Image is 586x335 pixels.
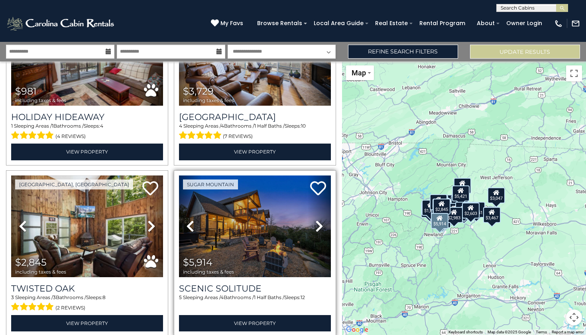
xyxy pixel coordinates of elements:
div: $2,786 [421,202,439,218]
a: Twisted Oak [11,283,163,294]
span: 5 [179,294,182,300]
span: 4 [220,294,224,300]
span: 3 [53,294,56,300]
div: $1,635 [422,200,439,216]
span: 1 Half Baths / [254,294,284,300]
a: My Favs [211,19,245,28]
a: Report a map error [552,330,584,334]
img: Google [344,325,370,335]
div: $3,047 [487,187,505,203]
div: $3,467 [483,207,501,223]
a: Sugar Mountain [183,179,238,189]
button: Map camera controls [566,309,582,325]
a: View Property [179,315,331,331]
span: 4 [100,123,103,129]
div: $3,417 [444,203,462,219]
img: White-1-2.png [6,16,116,32]
span: including taxes & fees [183,269,234,274]
a: View Property [179,144,331,160]
a: [GEOGRAPHIC_DATA], [GEOGRAPHIC_DATA] [15,179,133,189]
a: Holiday Hideaway [11,112,163,122]
a: Local Area Guide [310,17,368,30]
a: [GEOGRAPHIC_DATA] [179,112,331,122]
a: Add to favorites [310,180,326,197]
span: 4 [179,123,182,129]
a: Browse Rentals [253,17,306,30]
img: mail-regular-white.png [571,19,580,28]
a: Add to favorites [142,180,158,197]
img: phone-regular-white.png [554,19,563,28]
button: Update Results [470,45,580,59]
div: $1,532 [430,194,447,210]
a: Real Estate [371,17,412,30]
div: $5,421 [452,185,470,201]
div: Sleeping Areas / Bathrooms / Sleeps: [11,122,163,142]
a: About [473,17,499,30]
span: $5,914 [183,256,212,268]
button: Toggle fullscreen view [566,65,582,81]
span: 3 [11,294,14,300]
span: $981 [15,85,37,97]
a: Open this area in Google Maps (opens a new window) [344,325,370,335]
button: Keyboard shortcuts [448,329,483,335]
span: Map [352,69,366,77]
span: including taxes & fees [15,269,66,274]
div: Sleeping Areas / Bathrooms / Sleeps: [179,122,331,142]
a: Scenic Solitude [179,283,331,294]
div: $2,845 [433,199,450,215]
span: 1 [52,123,53,129]
span: 12 [301,294,305,300]
a: Terms (opens in new tab) [536,330,547,334]
span: Map data ©2025 Google [488,330,531,334]
span: My Favs [220,19,243,28]
div: $2,147 [431,203,448,219]
a: Refine Search Filters [348,45,458,59]
button: Change map style [346,65,374,80]
span: 8 [102,294,106,300]
span: including taxes & fees [15,98,66,103]
span: 1 Half Baths / [254,123,285,129]
a: Rental Program [415,17,469,30]
span: 1 [11,123,13,129]
h3: Little Sugar Haven [179,112,331,122]
div: $2,603 [462,203,480,219]
a: View Property [11,315,163,331]
div: $2,983 [445,207,463,223]
span: $3,729 [183,85,214,97]
span: including taxes & fees [183,98,234,103]
img: thumbnail_166551025.jpeg [11,175,163,277]
span: (2 reviews) [55,303,85,313]
span: 10 [301,123,306,129]
a: View Property [11,144,163,160]
span: (7 reviews) [223,131,253,142]
div: $2,660 [455,202,473,218]
span: (4 reviews) [55,131,86,142]
div: $5,914 [431,213,448,229]
span: 4 [221,123,224,129]
div: $2,738 [453,178,471,194]
div: Sleeping Areas / Bathrooms / Sleeps: [11,294,163,313]
a: Owner Login [502,17,546,30]
div: $1,851 [468,202,485,218]
span: $2,845 [15,256,47,268]
div: Sleeping Areas / Bathrooms / Sleeps: [179,294,331,313]
img: thumbnail_169335358.jpeg [179,175,331,277]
